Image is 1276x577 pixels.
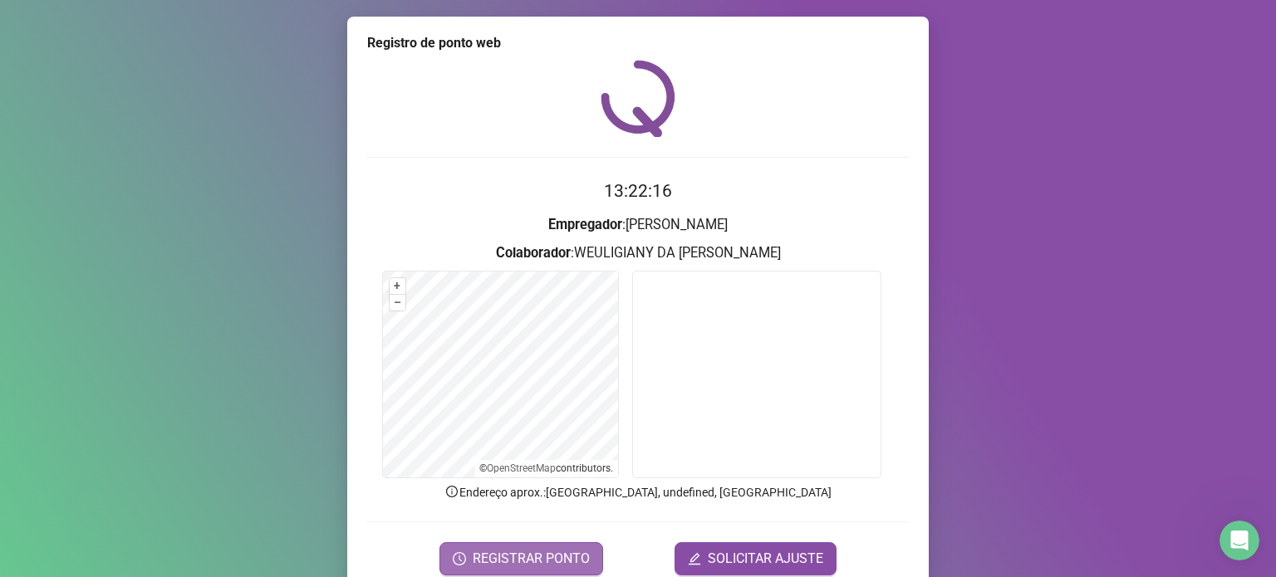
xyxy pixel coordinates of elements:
[367,483,909,501] p: Endereço aprox. : [GEOGRAPHIC_DATA], undefined, [GEOGRAPHIC_DATA]
[439,542,603,575] button: REGISTRAR PONTO
[688,552,701,565] span: edit
[708,549,823,569] span: SOLICITAR AJUSTE
[675,542,837,575] button: editSOLICITAR AJUSTE
[390,295,405,311] button: –
[479,462,613,474] li: © contributors.
[367,214,909,236] h3: : [PERSON_NAME]
[487,462,556,474] a: OpenStreetMap
[390,278,405,294] button: +
[604,181,672,201] time: 13:22:16
[453,552,466,565] span: clock-circle
[548,217,622,232] strong: Empregador
[367,33,909,53] div: Registro de ponto web
[496,245,571,261] strong: Colaborador
[444,484,459,499] span: info-circle
[473,549,590,569] span: REGISTRAR PONTO
[1220,521,1259,560] iframe: Intercom live chat
[601,60,675,137] img: QRPoint
[367,242,909,264] h3: : WEULIGIANY DA [PERSON_NAME]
